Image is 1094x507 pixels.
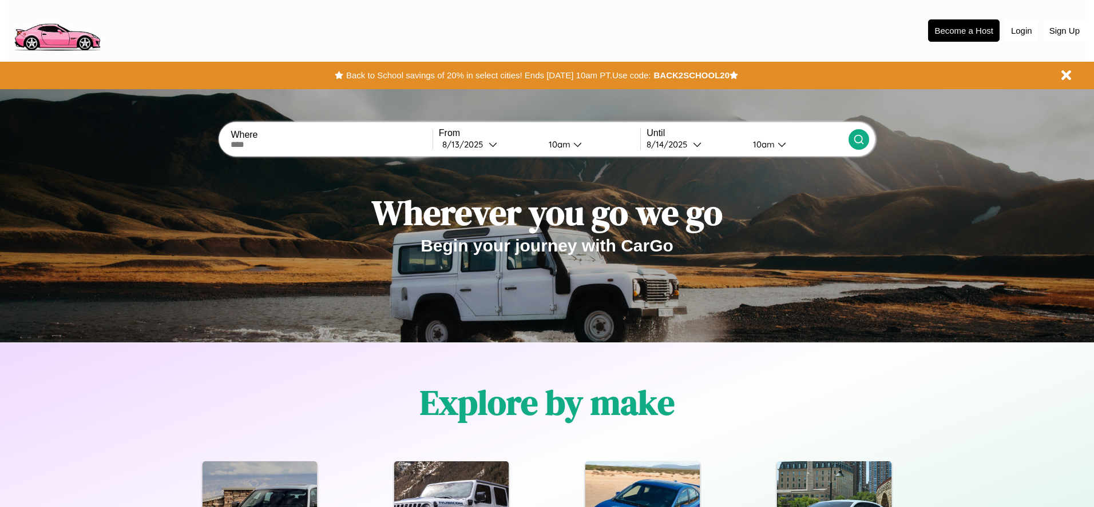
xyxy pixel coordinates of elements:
label: Where [231,130,432,140]
label: From [439,128,640,138]
div: 8 / 14 / 2025 [647,139,693,150]
div: 10am [747,139,778,150]
button: Sign Up [1044,20,1085,41]
b: BACK2SCHOOL20 [653,70,730,80]
button: 10am [540,138,640,150]
button: 10am [744,138,848,150]
button: 8/13/2025 [439,138,540,150]
div: 8 / 13 / 2025 [442,139,489,150]
button: Become a Host [928,19,1000,42]
button: Back to School savings of 20% in select cities! Ends [DATE] 10am PT.Use code: [343,67,653,83]
h1: Explore by make [420,379,675,426]
button: Login [1005,20,1038,41]
label: Until [647,128,848,138]
div: 10am [543,139,573,150]
img: logo [9,6,105,54]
